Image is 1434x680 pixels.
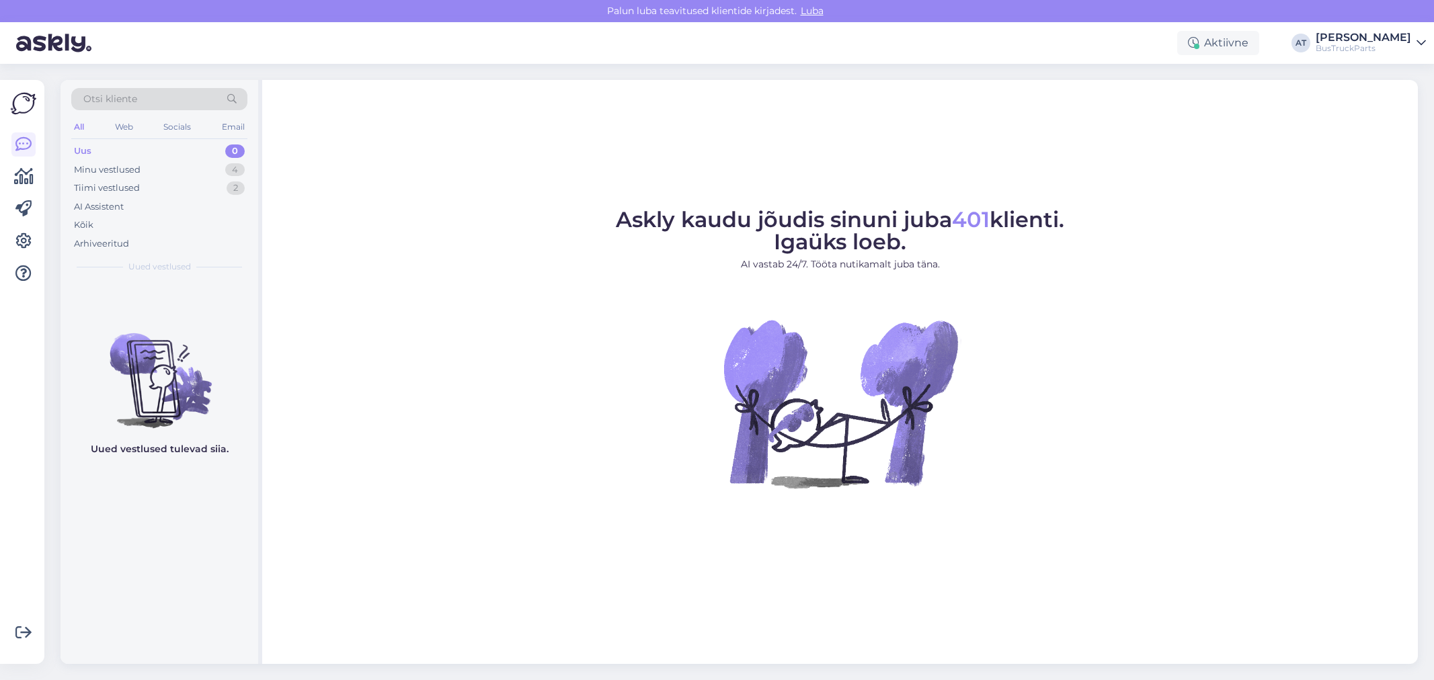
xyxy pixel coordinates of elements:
[74,181,140,195] div: Tiimi vestlused
[225,144,245,158] div: 0
[616,257,1064,271] p: AI vastab 24/7. Tööta nutikamalt juba täna.
[1316,32,1411,43] div: [PERSON_NAME]
[225,163,245,177] div: 4
[1291,34,1310,52] div: AT
[227,181,245,195] div: 2
[952,206,990,232] span: 401
[616,206,1064,255] span: Askly kaudu jõudis sinuni juba klienti. Igaüks loeb.
[74,200,124,214] div: AI Assistent
[83,92,137,106] span: Otsi kliente
[91,442,229,456] p: Uued vestlused tulevad siia.
[219,118,247,136] div: Email
[74,144,91,158] div: Uus
[71,118,87,136] div: All
[112,118,136,136] div: Web
[61,309,258,430] img: No chats
[128,261,191,273] span: Uued vestlused
[74,218,93,232] div: Kõik
[11,91,36,116] img: Askly Logo
[74,237,129,251] div: Arhiveeritud
[1316,43,1411,54] div: BusTruckParts
[797,5,828,17] span: Luba
[161,118,194,136] div: Socials
[74,163,141,177] div: Minu vestlused
[1316,32,1426,54] a: [PERSON_NAME]BusTruckParts
[719,282,961,524] img: No Chat active
[1177,31,1259,55] div: Aktiivne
